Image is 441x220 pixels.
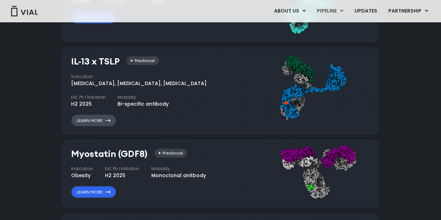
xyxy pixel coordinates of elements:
[71,56,120,66] h3: IL-13 x TSLP
[71,172,93,179] div: Obesity
[151,165,206,172] h4: Modality
[383,5,434,17] a: PARTNERSHIPMenu Toggle
[151,172,206,179] div: Monoclonal anitbody
[311,5,349,17] a: PIPELINEMenu Toggle
[71,94,106,100] h4: Est. Ph I Initiation
[127,56,159,65] div: Preclinical
[10,6,38,16] img: Vial Logo
[268,5,311,17] a: ABOUT USMenu Toggle
[117,94,169,100] h4: Modality
[105,165,139,172] h4: Est. Ph I Initiation
[71,79,207,87] div: [MEDICAL_DATA], [MEDICAL_DATA], [MEDICAL_DATA]
[71,114,116,126] a: Learn More
[154,149,187,157] div: Preclinical
[71,100,106,107] div: H2 2025
[117,100,169,107] div: Bi-specific antibody
[349,5,382,17] a: UPDATES
[105,172,139,179] div: H2 2025
[71,149,147,159] h3: Myostatin (GDF8)
[71,165,93,172] h4: Indication
[71,73,207,79] h4: Indication
[71,186,116,198] a: Learn More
